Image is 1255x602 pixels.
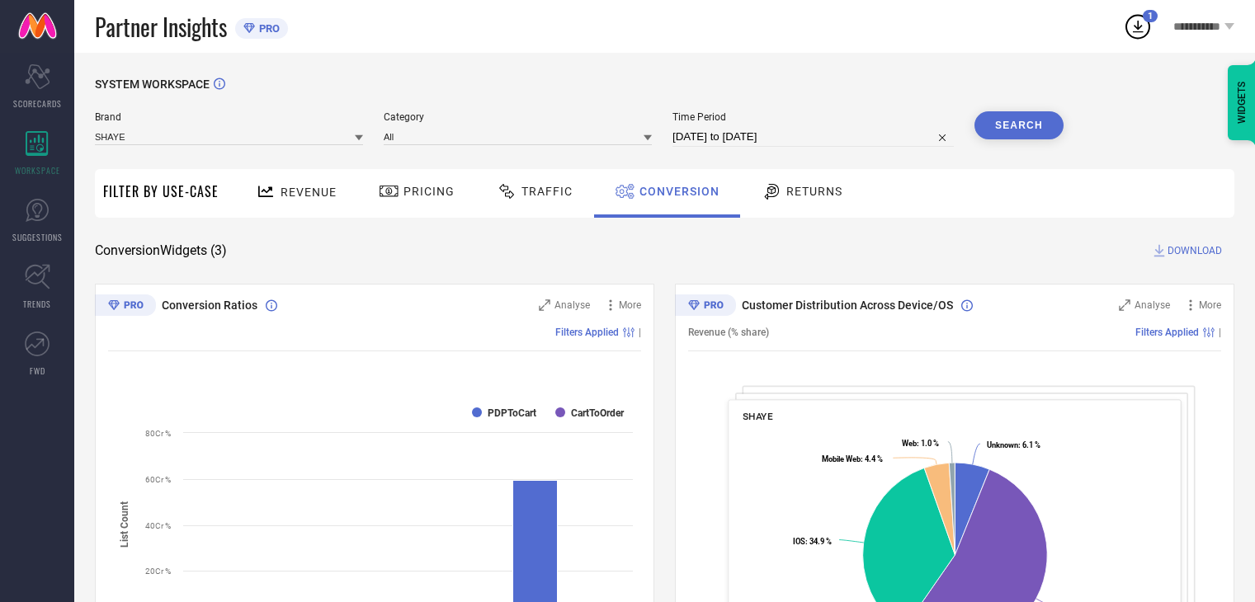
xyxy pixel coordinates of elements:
text: : 1.0 % [902,439,939,448]
input: Select time period [672,127,954,147]
span: Partner Insights [95,10,227,44]
button: Search [974,111,1064,139]
span: Pricing [403,185,455,198]
svg: Zoom [539,299,550,311]
span: | [1219,327,1221,338]
span: SCORECARDS [13,97,62,110]
tspan: List Count [119,501,130,548]
span: SUGGESTIONS [12,231,63,243]
span: PRO [255,22,280,35]
span: Returns [786,185,842,198]
span: Conversion Ratios [162,299,257,312]
tspan: Web [902,439,917,448]
span: SHAYE [743,411,773,422]
text: : 6.1 % [987,440,1040,449]
span: More [619,299,641,311]
text: : 4.4 % [822,454,883,463]
span: More [1199,299,1221,311]
div: Premium [95,294,156,319]
span: Revenue (% share) [688,327,769,338]
span: Revenue [281,186,337,199]
div: Open download list [1123,12,1153,41]
span: Customer Distribution Across Device/OS [742,299,953,312]
span: Time Period [672,111,954,123]
svg: Zoom [1119,299,1130,311]
div: Premium [675,294,736,319]
span: Traffic [521,185,573,198]
span: Conversion Widgets ( 3 ) [95,242,227,259]
text: 80Cr % [145,429,171,438]
span: 1 [1148,11,1153,21]
text: CartToOrder [571,407,625,419]
span: Filters Applied [555,327,619,338]
tspan: Mobile Web [822,454,861,463]
span: Filter By Use-Case [103,181,219,201]
span: | [639,327,641,338]
tspan: IOS [793,537,805,546]
text: PDPToCart [488,407,536,419]
span: SYSTEM WORKSPACE [95,78,210,91]
span: Analyse [554,299,590,311]
span: Category [384,111,652,123]
span: WORKSPACE [15,164,60,176]
span: Brand [95,111,363,123]
span: FWD [30,364,45,377]
span: Conversion [639,185,720,198]
span: Filters Applied [1135,327,1199,338]
span: TRENDS [23,298,51,310]
text: : 34.9 % [793,537,832,546]
span: DOWNLOAD [1168,242,1222,259]
text: 20Cr % [145,567,171,576]
tspan: Unknown [987,440,1018,449]
span: Analyse [1135,299,1170,311]
text: 60Cr % [145,475,171,484]
text: 40Cr % [145,521,171,530]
